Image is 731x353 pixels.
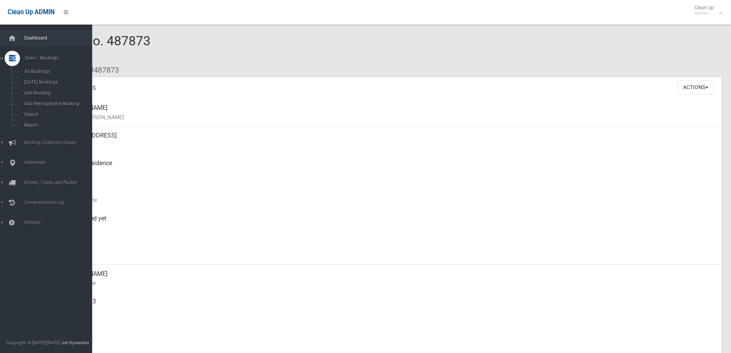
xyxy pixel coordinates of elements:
span: Booking No. 487873 [34,33,150,63]
span: Addresses [22,160,98,165]
button: Actions [677,80,714,94]
div: Not collected yet [61,209,716,237]
div: [DATE] [61,237,716,265]
span: Clean Up ADMIN [8,8,54,16]
small: Name of [PERSON_NAME] [61,113,716,122]
small: Collection Date [61,196,716,205]
span: Add Booking [22,90,91,96]
span: Report [22,123,91,128]
small: Pickup Point [61,168,716,177]
small: Mobile [61,306,716,315]
span: Add Retrospective Booking [22,101,91,106]
small: Address [61,140,716,149]
span: Tasks / Bookings [22,55,98,61]
div: Front of Residence [61,154,716,182]
span: All Bookings [22,69,91,74]
small: Admin [695,10,714,16]
small: Zone [61,251,716,260]
span: Booking Collection Issues [22,140,98,145]
strong: Jet Dynamics [61,340,89,345]
span: Copyright © [DATE]-[DATE] [6,340,60,345]
small: Collected At [61,223,716,232]
span: Drivers, Trucks and Routes [22,180,98,185]
div: 0451173533 [61,292,716,320]
div: [PERSON_NAME] [61,99,716,126]
small: Contact Name [61,278,716,288]
span: Dashboard [22,35,98,41]
div: [STREET_ADDRESS] [61,126,716,154]
span: Search [22,112,91,117]
span: [DATE] Bookings [22,80,91,85]
span: Clean Up [691,5,721,16]
small: Landline [61,334,716,343]
div: [PERSON_NAME] [61,265,716,292]
span: Communication Log [22,200,98,205]
li: #487873 [84,63,119,77]
div: [DATE] [61,182,716,209]
span: Settings [22,220,98,225]
div: None given [61,320,716,348]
